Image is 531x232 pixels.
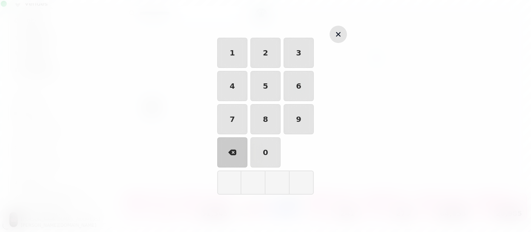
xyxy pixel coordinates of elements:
button: 3 [284,38,314,68]
button: 2 [250,38,281,68]
button: 1 [217,38,247,68]
button: 6 [284,71,314,101]
button: 4 [217,71,247,101]
button: 0 [250,137,281,167]
button: 9 [284,104,314,134]
button: 7 [217,104,247,134]
button: 5 [250,71,281,101]
button: 8 [250,104,281,134]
